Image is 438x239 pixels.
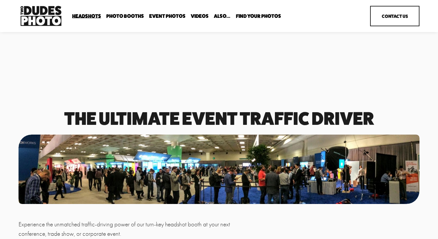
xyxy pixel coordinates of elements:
a: folder dropdown [214,13,230,19]
a: folder dropdown [236,13,281,19]
a: Event Photos [149,13,186,19]
a: Contact Us [370,6,419,26]
span: Find Your Photos [236,14,281,19]
a: folder dropdown [106,13,144,19]
a: folder dropdown [72,13,101,19]
span: Photo Booths [106,14,144,19]
span: Also... [214,14,230,19]
p: Experience the unmatched traffic-driving power of our turn-key headshot booth at your next confer... [19,220,251,239]
span: Headshots [72,14,101,19]
img: Two Dudes Photo | Headshots, Portraits &amp; Photo Booths [19,4,63,28]
a: Videos [191,13,209,19]
h1: The Ultimate event traffic driver [19,110,420,127]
